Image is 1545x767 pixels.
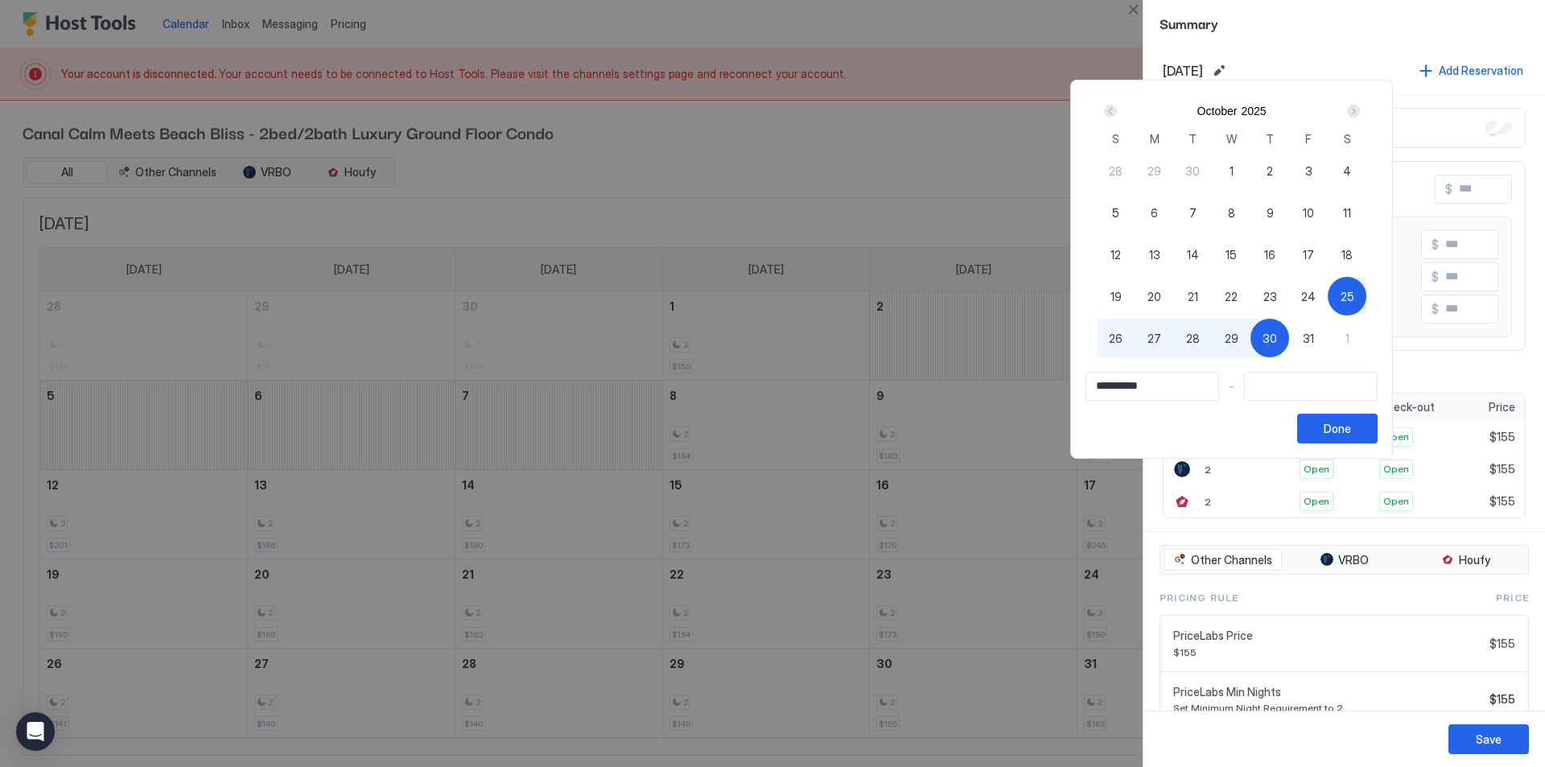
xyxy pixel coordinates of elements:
div: Done [1324,420,1351,437]
span: 28 [1186,330,1200,347]
button: 24 [1289,277,1328,315]
span: 17 [1303,246,1314,263]
button: 3 [1289,151,1328,190]
button: 13 [1135,235,1174,274]
button: 26 [1097,319,1135,357]
button: 8 [1212,193,1250,232]
span: 13 [1149,246,1160,263]
button: 4 [1328,151,1366,190]
span: 14 [1187,246,1199,263]
span: T [1266,130,1274,147]
span: 15 [1226,246,1237,263]
button: 14 [1173,235,1212,274]
span: 29 [1225,330,1238,347]
span: 19 [1110,288,1122,305]
button: October [1197,105,1238,118]
button: Done [1297,414,1378,443]
button: 1 [1328,319,1366,357]
button: 23 [1250,277,1289,315]
span: 7 [1189,204,1197,221]
span: W [1226,130,1237,147]
button: 21 [1173,277,1212,315]
button: 2025 [1241,105,1266,118]
span: - [1229,379,1234,394]
span: 11 [1343,204,1351,221]
button: 7 [1173,193,1212,232]
button: 2 [1250,151,1289,190]
button: 25 [1328,277,1366,315]
span: 30 [1185,163,1200,179]
span: 6 [1151,204,1158,221]
div: Open Intercom Messenger [16,712,55,751]
button: 11 [1328,193,1366,232]
span: 29 [1147,163,1161,179]
button: 15 [1212,235,1250,274]
button: 12 [1097,235,1135,274]
span: 5 [1112,204,1119,221]
button: 28 [1173,319,1212,357]
span: 2 [1267,163,1273,179]
button: 9 [1250,193,1289,232]
span: 23 [1263,288,1277,305]
span: 30 [1263,330,1277,347]
span: 18 [1341,246,1353,263]
span: 20 [1147,288,1161,305]
input: Input Field [1086,373,1218,400]
button: 28 [1097,151,1135,190]
span: 4 [1343,163,1351,179]
button: 22 [1212,277,1250,315]
button: 5 [1097,193,1135,232]
button: 30 [1173,151,1212,190]
span: 1 [1345,330,1349,347]
button: 16 [1250,235,1289,274]
span: 8 [1228,204,1235,221]
span: 22 [1225,288,1238,305]
span: 27 [1147,330,1161,347]
button: 27 [1135,319,1174,357]
span: 16 [1264,246,1275,263]
button: 18 [1328,235,1366,274]
button: 6 [1135,193,1174,232]
span: S [1344,130,1351,147]
span: 24 [1301,288,1316,305]
span: 26 [1109,330,1123,347]
button: 31 [1289,319,1328,357]
button: 17 [1289,235,1328,274]
button: 1 [1212,151,1250,190]
button: 10 [1289,193,1328,232]
span: S [1112,130,1119,147]
button: Prev [1101,101,1123,121]
span: 3 [1305,163,1312,179]
span: M [1150,130,1160,147]
span: F [1305,130,1312,147]
button: Next [1341,101,1363,121]
span: 28 [1109,163,1123,179]
span: 25 [1341,288,1354,305]
button: 19 [1097,277,1135,315]
span: 21 [1188,288,1198,305]
button: 29 [1212,319,1250,357]
button: 30 [1250,319,1289,357]
span: 9 [1267,204,1274,221]
button: 20 [1135,277,1174,315]
input: Input Field [1245,373,1377,400]
span: 10 [1303,204,1314,221]
span: 12 [1110,246,1121,263]
span: T [1189,130,1197,147]
span: 31 [1303,330,1314,347]
button: 29 [1135,151,1174,190]
span: 1 [1230,163,1234,179]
